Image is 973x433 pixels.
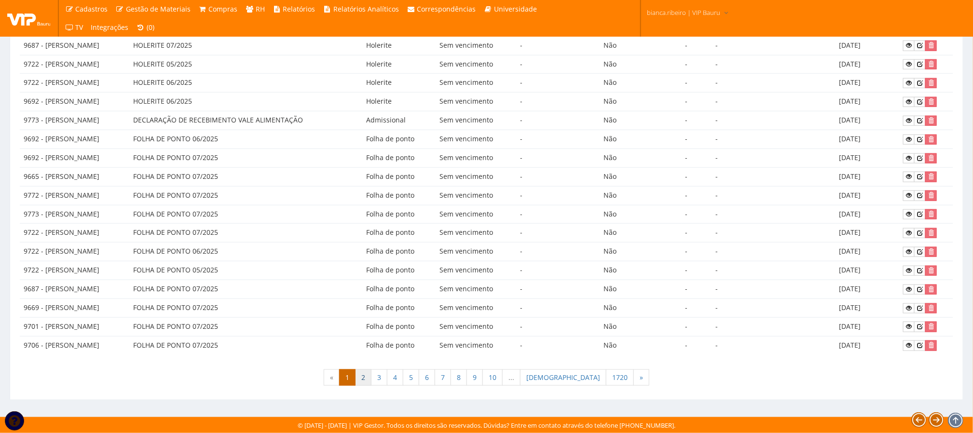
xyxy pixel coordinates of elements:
[836,93,900,111] td: [DATE]
[209,4,238,14] span: Compras
[600,224,681,243] td: Não
[712,36,836,55] td: -
[436,111,516,130] td: Sem vencimento
[298,421,675,430] div: © [DATE] - [DATE] | VIP Gestor. Todos os direitos são reservados. Dúvidas? Entre em contato atrav...
[436,93,516,111] td: Sem vencimento
[682,55,712,74] td: -
[324,369,340,386] span: «
[256,4,265,14] span: RH
[129,186,362,205] td: FOLHA DE PONTO 07/2025
[600,167,681,186] td: Não
[516,317,600,336] td: -
[129,298,362,317] td: FOLHA DE PONTO 07/2025
[712,261,836,280] td: -
[600,205,681,224] td: Não
[712,336,836,354] td: -
[836,111,900,130] td: [DATE]
[682,317,712,336] td: -
[91,23,129,32] span: Integrações
[61,18,87,37] a: TV
[129,261,362,280] td: FOLHA DE PONTO 05/2025
[712,130,836,149] td: -
[129,111,362,130] td: DECLARAÇÃO DE RECEBIMENTO VALE ALIMENTAÇÃO
[682,167,712,186] td: -
[126,4,191,14] span: Gestão de Materiais
[417,4,476,14] span: Correspondências
[436,261,516,280] td: Sem vencimento
[436,280,516,299] td: Sem vencimento
[516,167,600,186] td: -
[712,55,836,74] td: -
[682,261,712,280] td: -
[633,369,649,386] a: Próxima »
[836,74,900,93] td: [DATE]
[836,280,900,299] td: [DATE]
[836,298,900,317] td: [DATE]
[836,224,900,243] td: [DATE]
[362,130,436,149] td: Folha de ponto
[682,280,712,299] td: -
[436,224,516,243] td: Sem vencimento
[836,149,900,167] td: [DATE]
[20,130,129,149] td: 9692 - [PERSON_NAME]
[362,55,436,74] td: Holerite
[129,243,362,261] td: FOLHA DE PONTO 06/2025
[647,8,720,17] span: bianca.ribeiro | VIP Bauru
[712,111,836,130] td: -
[133,18,159,37] a: (0)
[129,224,362,243] td: FOLHA DE PONTO 07/2025
[129,36,362,55] td: HOLERITE 07/2025
[436,167,516,186] td: Sem vencimento
[362,224,436,243] td: Folha de ponto
[682,205,712,224] td: -
[333,4,399,14] span: Relatórios Analíticos
[836,167,900,186] td: [DATE]
[712,243,836,261] td: -
[20,261,129,280] td: 9722 - [PERSON_NAME]
[20,36,129,55] td: 9687 - [PERSON_NAME]
[362,243,436,261] td: Folha de ponto
[436,149,516,167] td: Sem vencimento
[502,369,521,386] span: ...
[712,317,836,336] td: -
[451,369,467,386] a: 8
[20,55,129,74] td: 9722 - [PERSON_NAME]
[682,36,712,55] td: -
[76,4,108,14] span: Cadastros
[362,186,436,205] td: Folha de ponto
[129,149,362,167] td: FOLHA DE PONTO 07/2025
[836,55,900,74] td: [DATE]
[682,149,712,167] td: -
[436,55,516,74] td: Sem vencimento
[682,186,712,205] td: -
[147,23,154,32] span: (0)
[436,298,516,317] td: Sem vencimento
[516,224,600,243] td: -
[836,130,900,149] td: [DATE]
[76,23,83,32] span: TV
[516,130,600,149] td: -
[129,55,362,74] td: HOLERITE 05/2025
[129,317,362,336] td: FOLHA DE PONTO 07/2025
[836,186,900,205] td: [DATE]
[436,36,516,55] td: Sem vencimento
[600,280,681,299] td: Não
[435,369,451,386] a: 7
[436,205,516,224] td: Sem vencimento
[494,4,537,14] span: Universidade
[129,205,362,224] td: FOLHA DE PONTO 07/2025
[436,336,516,354] td: Sem vencimento
[362,36,436,55] td: Holerite
[362,93,436,111] td: Holerite
[516,298,600,317] td: -
[516,243,600,261] td: -
[600,74,681,93] td: Não
[516,93,600,111] td: -
[283,4,315,14] span: Relatórios
[712,298,836,317] td: -
[600,130,681,149] td: Não
[403,369,419,386] a: 5
[339,369,356,386] span: 1
[20,317,129,336] td: 9701 - [PERSON_NAME]
[600,111,681,130] td: Não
